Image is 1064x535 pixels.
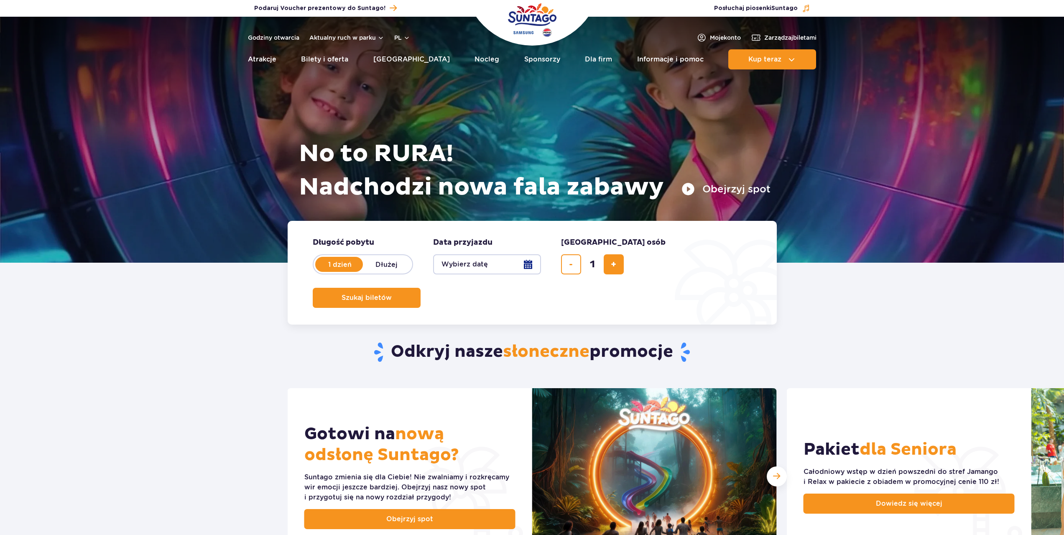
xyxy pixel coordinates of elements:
a: [GEOGRAPHIC_DATA] [373,49,450,69]
span: Kup teraz [748,56,781,63]
span: [GEOGRAPHIC_DATA] osób [561,238,666,248]
label: 1 dzień [316,256,364,273]
span: Zarządzaj biletami [764,33,816,42]
div: Całodniowy wstęp w dzień powszedni do stref Jamango i Relax w pakiecie z obiadem w promocyjnej ce... [804,467,1015,487]
input: liczba biletów [582,254,602,274]
a: Dla firm [585,49,612,69]
h2: Gotowi na [304,424,515,466]
button: Posłuchaj piosenkiSuntago [714,4,810,13]
button: dodaj bilet [604,254,624,274]
button: usuń bilet [561,254,581,274]
a: Dowiedz się więcej [804,494,1015,514]
span: dla Seniora [860,439,957,460]
span: Posłuchaj piosenki [714,4,798,13]
span: Data przyjazdu [433,238,492,248]
span: Długość pobytu [313,238,374,248]
a: Podaruj Voucher prezentowy do Suntago! [254,3,397,14]
button: Wybierz datę [433,254,541,274]
a: Informacje i pomoc [637,49,704,69]
span: Obejrzyj spot [386,514,433,524]
button: Obejrzyj spot [681,182,771,196]
form: Planowanie wizyty w Park of Poland [288,221,777,325]
label: Dłużej [363,256,411,273]
h1: No to RURA! Nadchodzi nowa fala zabawy [299,137,771,204]
button: Szukaj biletów [313,288,421,308]
div: Suntago zmienia się dla Ciebie! Nie zwalniamy i rozkręcamy wir emocji jeszcze bardziej. Obejrzyj ... [304,472,515,502]
button: Kup teraz [728,49,816,69]
button: Aktualny ruch w parku [309,34,384,41]
a: Nocleg [475,49,499,69]
span: Podaruj Voucher prezentowy do Suntago! [254,4,385,13]
h2: Odkryj nasze promocje [287,341,777,363]
div: Następny slajd [767,466,787,486]
a: Zarządzajbiletami [751,33,816,43]
a: Obejrzyj spot [304,509,515,529]
a: Bilety i oferta [301,49,348,69]
span: słoneczne [503,341,589,362]
a: Mojekonto [697,33,741,43]
span: Suntago [771,5,798,11]
a: Godziny otwarcia [248,33,299,42]
button: pl [394,33,410,42]
a: Sponsorzy [524,49,560,69]
span: Szukaj biletów [342,294,392,302]
span: nową odsłonę Suntago? [304,424,459,466]
span: Dowiedz się więcej [876,499,942,509]
a: Atrakcje [248,49,276,69]
span: Moje konto [710,33,741,42]
h2: Pakiet [804,439,957,460]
